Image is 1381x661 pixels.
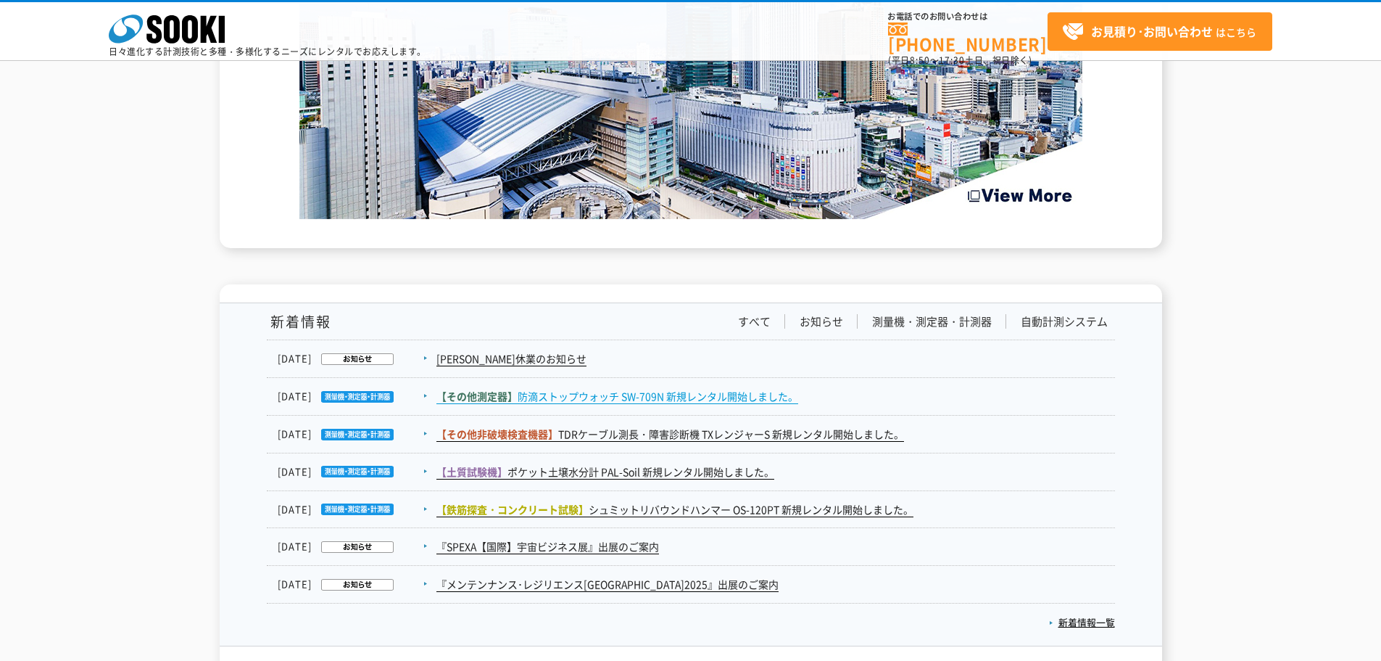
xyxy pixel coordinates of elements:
dt: [DATE] [278,577,435,592]
a: [PHONE_NUMBER] [888,22,1048,52]
dt: [DATE] [278,502,435,517]
strong: お見積り･お問い合わせ [1091,22,1213,40]
a: お見積り･お問い合わせはこちら [1048,12,1272,51]
img: 測量機・測定器・計測器 [312,429,394,440]
dt: [DATE] [278,351,435,366]
span: 【土質試験機】 [436,464,507,479]
span: 8:50 [910,54,930,67]
a: 『SPEXA【国際】宇宙ビジネス展』出展のご案内 [436,539,659,554]
span: 【鉄筋探査・コンクリート試験】 [436,502,589,517]
a: 【その他測定器】防滴ストップウォッチ SW-709N 新規レンタル開始しました。 [436,389,798,404]
a: 測量機・測定器・計測器 [872,314,992,329]
dt: [DATE] [278,427,435,442]
dt: [DATE] [278,389,435,404]
dt: [DATE] [278,539,435,554]
img: 測量機・測定器・計測器 [312,504,394,515]
span: (平日 ～ 土日、祝日除く) [888,54,1032,67]
a: すべて [738,314,771,329]
a: 自動計測システム [1021,314,1108,329]
a: 新着情報一覧 [1049,615,1115,629]
span: 【その他測定器】 [436,389,518,403]
a: 【土質試験機】ポケット土壌水分計 PAL-Soil 新規レンタル開始しました。 [436,464,774,480]
span: 【その他非破壊検査機器】 [436,427,558,441]
span: 17:30 [939,54,965,67]
img: お知らせ [312,541,394,553]
img: お知らせ [312,579,394,591]
img: 測量機・測定器・計測器 [312,466,394,477]
span: お電話でのお問い合わせは [888,12,1048,21]
span: はこちら [1062,21,1256,43]
img: 測量機・測定器・計測器 [312,391,394,403]
a: お知らせ [800,314,843,329]
p: 日々進化する計測技術と多種・多様化するニーズにレンタルでお応えします。 [109,47,426,56]
a: Create the Future [299,204,1082,218]
img: お知らせ [312,353,394,365]
h1: 新着情報 [267,314,331,329]
a: 【その他非破壊検査機器】TDRケーブル測長・障害診断機 TXレンジャーS 新規レンタル開始しました。 [436,427,904,442]
a: [PERSON_NAME]休業のお知らせ [436,351,586,366]
dt: [DATE] [278,464,435,480]
a: 【鉄筋探査・コンクリート試験】シュミットリバウンドハンマー OS-120PT 新規レンタル開始しました。 [436,502,913,517]
a: 『メンテンナンス･レジリエンス[GEOGRAPHIC_DATA]2025』出展のご案内 [436,577,779,592]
